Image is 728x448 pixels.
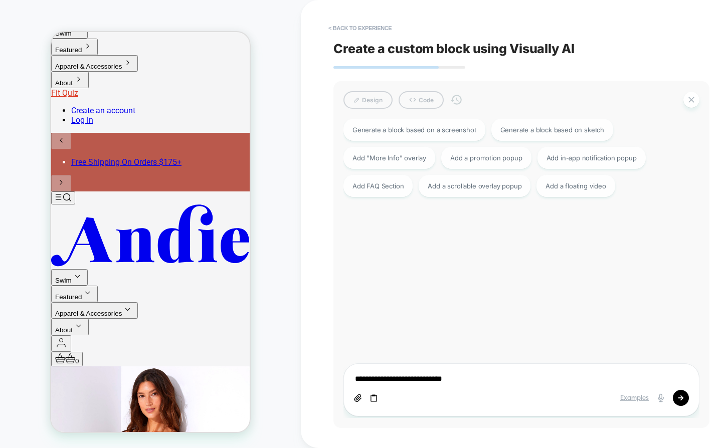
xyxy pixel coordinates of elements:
a: Log in [20,83,42,93]
span: About [4,47,22,55]
span: About [4,294,22,302]
span: Create a custom block using Visually AI [333,41,709,56]
div: Add in-app notification popup [537,147,646,169]
span: Apparel & Accessories [4,31,71,38]
div: Add a scrollable overlay popup [419,175,530,197]
div: Examples [620,394,649,402]
div: Add "More Info" overlay [343,147,435,169]
div: Generate a block based on a screenshot [343,119,485,141]
button: < Back to experience [323,20,397,36]
span: 0 [24,325,28,333]
li: Slide 1 of 1 [20,125,203,135]
span: Swim [4,245,21,252]
div: Add a floating video [536,175,615,197]
a: Create an account [20,74,84,83]
a: Free Shipping on Orders $175+ [20,125,130,135]
div: Generate a block based on sketch [491,119,614,141]
div: Add FAQ Section [343,175,413,197]
span: Featured [4,261,31,269]
div: Add a promotion popup [441,147,531,169]
span: Apparel & Accessories [4,278,71,285]
span: Featured [4,14,31,22]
